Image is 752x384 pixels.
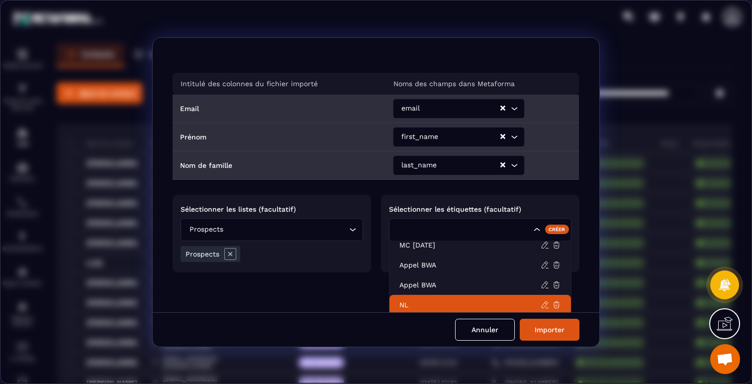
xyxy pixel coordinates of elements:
[399,300,541,310] p: NL
[393,80,515,88] p: Noms des champs dans Metaforma
[399,160,439,171] span: last_name
[455,319,515,341] button: Annuler
[399,131,441,142] span: first_name
[439,160,499,171] input: Search for option
[520,319,579,341] button: Importer
[422,103,499,114] input: Search for option
[399,240,541,250] p: MC 22 SEPT 2025
[500,161,505,169] button: Clear Selected
[187,224,225,235] span: Prospects
[393,99,525,119] div: Search for option
[186,250,219,258] h6: Prospects
[393,127,525,147] div: Search for option
[180,105,199,113] p: Email
[393,155,525,175] div: Search for option
[500,105,505,112] button: Clear Selected
[389,218,571,241] div: Search for option
[399,260,541,270] p: Appel BWA
[441,131,499,142] input: Search for option
[181,80,318,88] p: Intitulé des colonnes du fichier importé
[395,224,531,235] input: Search for option
[225,224,347,235] input: Search for option
[399,103,422,114] span: email
[180,133,206,141] p: Prénom
[399,280,541,290] p: Appel BWA
[180,161,232,169] p: Nom de famille
[545,225,569,234] div: Créer
[181,205,363,213] p: Sélectionner les listes (facultatif)
[500,133,505,140] button: Clear Selected
[181,218,363,241] div: Search for option
[389,205,571,213] p: Sélectionner les étiquettes (facultatif)
[710,344,740,374] div: Ouvrir le chat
